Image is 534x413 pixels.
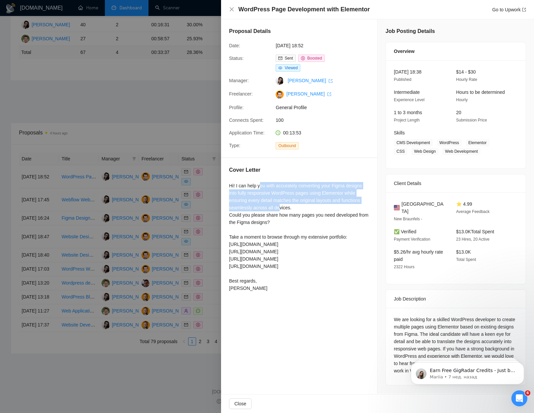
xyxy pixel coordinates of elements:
span: [DATE] 18:38 [394,69,421,75]
span: close [229,7,234,12]
span: Web Development [442,148,481,155]
button: Close [229,398,252,409]
span: 2322 Hours [394,265,414,269]
div: We are looking for a skilled WordPress developer to create multiple pages using Elementor based o... [394,316,518,374]
h5: Cover Letter [229,166,260,174]
img: 🇺🇸 [394,204,400,211]
span: Earn Free GigRadar Credits - Just by Sharing Your Story! 💬 Want more credits for sending proposal... [29,19,115,183]
a: Go to Upworkexport [492,7,526,12]
span: [GEOGRAPHIC_DATA] [401,200,445,215]
span: General Profile [276,104,376,111]
span: Close [234,400,246,407]
span: Hourly [456,98,468,102]
span: Boosted [307,56,322,61]
span: Submission Price [456,118,487,122]
span: Outbound [276,142,299,149]
iframe: Intercom live chat [511,390,527,406]
span: $13.0K [456,249,471,255]
span: Average Feedback [456,209,490,214]
button: Close [229,7,234,12]
span: 23 Hires, 20 Active [456,237,489,242]
span: 1 to 3 months [394,110,422,115]
a: [PERSON_NAME] export [288,78,333,83]
span: [DATE] 18:52 [276,42,376,49]
span: CSS [394,148,407,155]
div: Job Description [394,290,518,308]
span: Profile: [229,105,244,110]
span: export [327,92,331,96]
div: Hi! I can help you with accurately converting your Figma designs into fully responsive WordPress ... [229,182,369,292]
div: Client Details [394,174,518,192]
h5: Job Posting Details [386,27,435,35]
span: Payment Verification [394,237,430,242]
a: [PERSON_NAME] export [286,91,331,97]
span: Type: [229,143,240,148]
span: Manager: [229,78,249,83]
span: $5.26/hr avg hourly rate paid [394,249,443,262]
h4: WordPress Page Development with Elementor [238,5,370,14]
span: WordPress [437,139,462,146]
span: CMS Development [394,139,433,146]
span: Project Length [394,118,419,122]
span: 20 [456,110,461,115]
span: Viewed [285,66,298,70]
span: $14 - $30 [456,69,476,75]
span: clock-circle [276,130,280,135]
span: mail [278,56,282,60]
span: Intermediate [394,90,420,95]
span: Freelancer: [229,91,253,97]
span: Hourly Rate [456,77,477,82]
span: Application Time: [229,130,265,135]
span: New Braunfels - [394,217,422,221]
span: 100 [276,116,376,124]
span: Published [394,77,411,82]
iframe: Intercom notifications сообщение [401,348,534,395]
span: 6 [525,390,530,396]
span: dollar [301,56,305,60]
span: 00:13:53 [283,130,301,135]
span: Status: [229,56,244,61]
p: Message from Mariia, sent 7 нед. назад [29,26,115,32]
span: Skills [394,130,405,135]
span: Hours to be determined [456,90,505,95]
span: eye [278,66,282,70]
span: ✅ Verified [394,229,416,234]
span: Connects Spent: [229,117,264,123]
span: Elementor [466,139,489,146]
span: Date: [229,43,240,48]
span: export [329,79,333,83]
span: ⭐ 4.99 [456,201,472,207]
h5: Proposal Details [229,27,271,35]
span: Total Spent [456,257,476,262]
span: Experience Level [394,98,424,102]
span: Web Design [411,148,438,155]
img: c1FL0pBmPhvmCzg34OzzqNn6eD93WnmtAjKfYWgrY4GNQuJGZNuKqIirip3K68CRxc [276,91,284,99]
span: Overview [394,48,414,55]
span: $13.0K Total Spent [456,229,494,234]
span: Sent [285,56,293,61]
span: export [522,8,526,12]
